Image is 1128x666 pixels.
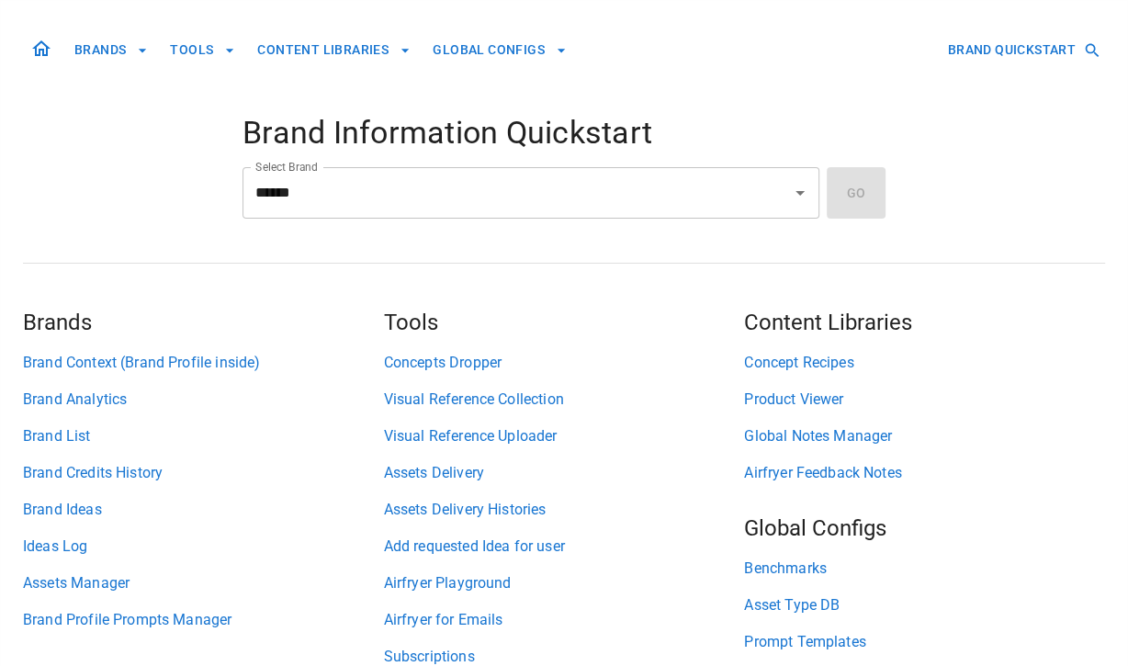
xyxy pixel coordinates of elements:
[384,425,745,447] a: Visual Reference Uploader
[67,33,155,67] button: BRANDS
[255,159,318,175] label: Select Brand
[23,425,384,447] a: Brand List
[941,33,1105,67] button: BRAND QUICKSTART
[744,308,1105,337] h5: Content Libraries
[23,572,384,594] a: Assets Manager
[23,499,384,521] a: Brand Ideas
[23,536,384,558] a: Ideas Log
[744,462,1105,484] a: Airfryer Feedback Notes
[744,631,1105,653] a: Prompt Templates
[744,558,1105,580] a: Benchmarks
[243,114,885,152] h4: Brand Information Quickstart
[384,609,745,631] a: Airfryer for Emails
[23,308,384,337] h5: Brands
[23,389,384,411] a: Brand Analytics
[163,33,243,67] button: TOOLS
[744,425,1105,447] a: Global Notes Manager
[744,389,1105,411] a: Product Viewer
[384,572,745,594] a: Airfryer Playground
[787,180,813,206] button: Open
[744,352,1105,374] a: Concept Recipes
[425,33,574,67] button: GLOBAL CONFIGS
[744,594,1105,616] a: Asset Type DB
[384,308,745,337] h5: Tools
[384,389,745,411] a: Visual Reference Collection
[23,462,384,484] a: Brand Credits History
[384,352,745,374] a: Concepts Dropper
[744,514,1105,543] h5: Global Configs
[250,33,418,67] button: CONTENT LIBRARIES
[23,609,384,631] a: Brand Profile Prompts Manager
[384,462,745,484] a: Assets Delivery
[384,499,745,521] a: Assets Delivery Histories
[384,536,745,558] a: Add requested Idea for user
[23,352,384,374] a: Brand Context (Brand Profile inside)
